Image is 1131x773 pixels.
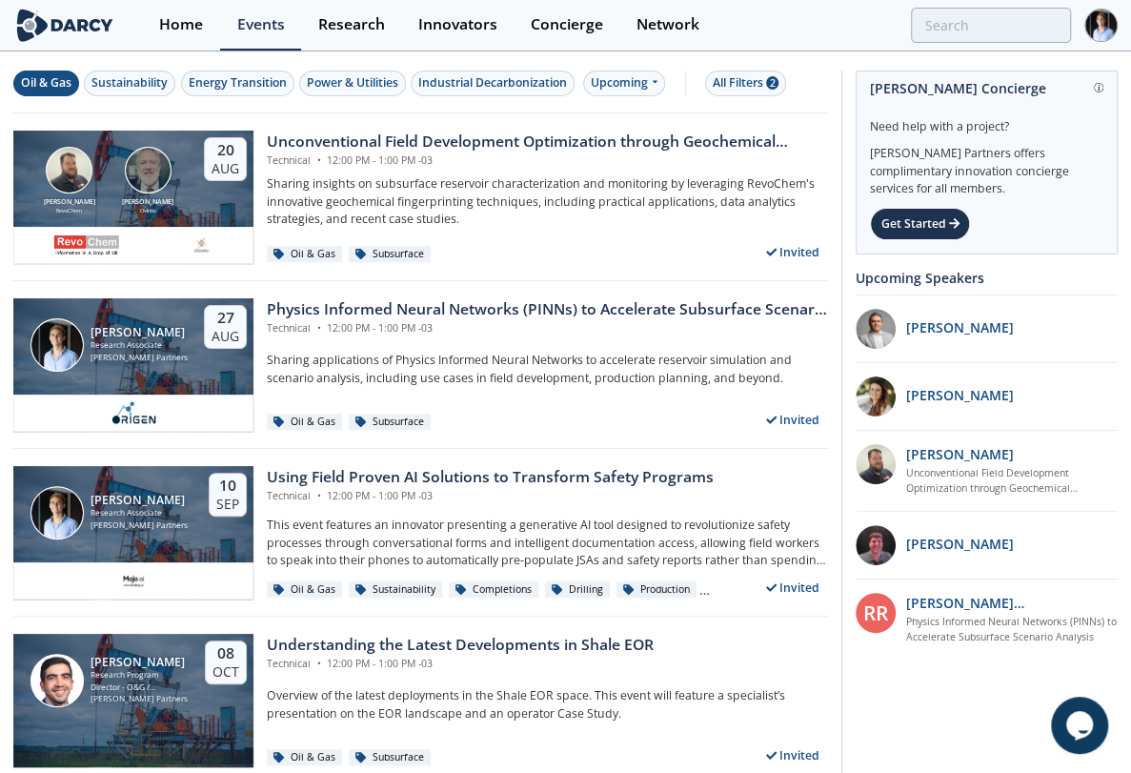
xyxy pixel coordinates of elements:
[758,743,829,767] div: Invited
[13,466,828,600] a: Juan Mayol [PERSON_NAME] Research Associate [PERSON_NAME] Partners 10 Sep Using Field Proven AI S...
[91,519,188,532] div: [PERSON_NAME] Partners
[856,444,896,484] img: 2k2ez1SvSiOh3gKHmcgF
[30,318,84,372] img: Juan Mayol
[856,593,896,633] div: RR
[267,175,828,228] p: Sharing insights on subsurface reservoir characterization and monitoring by leveraging RevoChem's...
[91,352,188,364] div: [PERSON_NAME] Partners
[307,74,398,92] div: Power & Utilities
[21,74,71,92] div: Oil & Gas
[181,71,294,96] button: Energy Transition
[267,153,828,169] div: Technical 12:00 PM - 1:00 PM -03
[299,71,406,96] button: Power & Utilities
[91,494,188,507] div: [PERSON_NAME]
[636,17,698,32] div: Network
[856,309,896,349] img: 1fdb2308-3d70-46db-bc64-f6eabefcce4d
[313,321,324,335] span: •
[418,74,567,92] div: Industrial Decarbonization
[212,663,239,681] div: Oct
[91,656,189,669] div: [PERSON_NAME]
[267,657,654,672] div: Technical 12:00 PM - 1:00 PM -03
[267,581,342,599] div: Oil & Gas
[40,207,99,214] div: RevoChem
[267,352,828,387] p: Sharing applications of Physics Informed Neural Networks to accelerate reservoir simulation and s...
[267,634,654,657] div: Understanding the Latest Developments in Shale EOR
[267,246,342,263] div: Oil & Gas
[267,749,342,766] div: Oil & Gas
[159,17,203,32] div: Home
[216,477,239,496] div: 10
[1094,83,1104,93] img: information.svg
[13,298,828,432] a: Juan Mayol [PERSON_NAME] Research Associate [PERSON_NAME] Partners 27 Aug Physics Informed Neural...
[91,669,189,693] div: Research Program Director - O&G / Sustainability
[236,17,284,32] div: Events
[189,74,287,92] div: Energy Transition
[545,581,610,599] div: Drilling
[267,466,714,489] div: Using Field Proven AI Solutions to Transform Safety Programs
[267,489,714,504] div: Technical 12:00 PM - 1:00 PM -03
[906,534,1014,554] p: [PERSON_NAME]
[191,234,214,256] img: ovintiv.com.png
[705,71,786,96] button: All Filters 2
[349,246,431,263] div: Subsurface
[118,197,177,208] div: [PERSON_NAME]
[856,525,896,565] img: accc9a8e-a9c1-4d58-ae37-132228efcf55
[40,197,99,208] div: [PERSON_NAME]
[212,309,239,328] div: 27
[106,401,162,424] img: origen.ai.png
[212,160,239,177] div: Aug
[212,644,239,663] div: 08
[91,693,189,705] div: [PERSON_NAME] Partners
[870,135,1103,198] div: [PERSON_NAME] Partners offers complimentary innovation concierge services for all members.
[313,489,324,502] span: •
[212,328,239,345] div: Aug
[349,414,431,431] div: Subsurface
[906,385,1014,405] p: [PERSON_NAME]
[313,153,324,167] span: •
[906,317,1014,337] p: [PERSON_NAME]
[46,147,92,193] img: Bob Aylsworth
[91,507,188,519] div: Research Associate
[267,321,828,336] div: Technical 12:00 PM - 1:00 PM -03
[870,208,970,240] div: Get Started
[30,654,84,707] img: Sami Sultan
[313,657,324,670] span: •
[91,326,188,339] div: [PERSON_NAME]
[911,8,1071,43] input: Advanced Search
[856,261,1118,295] div: Upcoming Speakers
[758,408,829,432] div: Invited
[267,298,828,321] div: Physics Informed Neural Networks (PINNs) to Accelerate Subsurface Scenario Analysis
[349,749,431,766] div: Subsurface
[906,466,1119,497] a: Unconventional Field Development Optimization through Geochemical Fingerprinting Technology
[870,71,1103,105] div: [PERSON_NAME] Concierge
[349,581,442,599] div: Sustainability
[1051,697,1112,754] iframe: chat widget
[616,581,697,599] div: Production
[906,444,1014,464] p: [PERSON_NAME]
[1084,9,1118,42] img: Profile
[530,17,602,32] div: Concierge
[212,141,239,160] div: 20
[91,74,168,92] div: Sustainability
[84,71,175,96] button: Sustainability
[906,615,1119,645] a: Physics Informed Neural Networks (PINNs) to Accelerate Subsurface Scenario Analysis
[13,131,828,264] a: Bob Aylsworth [PERSON_NAME] RevoChem John Sinclair [PERSON_NAME] Ovintiv 20 Aug Unconventional Fi...
[317,17,384,32] div: Research
[125,147,172,193] img: John Sinclair
[30,486,84,539] img: Juan Mayol
[870,105,1103,135] div: Need help with a project?
[758,576,829,600] div: Invited
[267,414,342,431] div: Oil & Gas
[267,517,828,569] p: This event features an innovator presenting a generative AI tool designed to revolutionize safety...
[417,17,496,32] div: Innovators
[53,234,120,256] img: revochem.com.png
[758,240,829,264] div: Invited
[13,71,79,96] button: Oil & Gas
[856,376,896,417] img: 737ad19b-6c50-4cdf-92c7-29f5966a019e
[583,71,666,96] div: Upcoming
[449,581,538,599] div: Completions
[216,496,239,513] div: Sep
[411,71,575,96] button: Industrial Decarbonization
[766,76,778,90] span: 2
[118,207,177,214] div: Ovintiv
[906,593,1119,613] p: [PERSON_NAME] [PERSON_NAME]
